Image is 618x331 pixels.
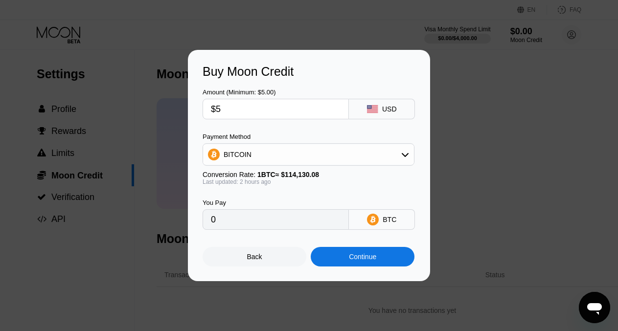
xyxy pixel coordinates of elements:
div: Buy Moon Credit [203,65,415,79]
div: BTC [383,216,396,223]
div: BITCOIN [224,151,252,158]
div: Back [247,253,262,261]
div: Continue [349,253,376,261]
div: You Pay [203,199,349,206]
div: Back [203,247,306,266]
div: Continue [311,247,414,266]
div: USD [382,105,397,113]
iframe: Button to launch messaging window [579,292,610,323]
div: BITCOIN [203,145,414,164]
span: 1 BTC ≈ $114,130.08 [257,171,319,178]
div: Amount (Minimum: $5.00) [203,88,349,96]
input: $0.00 [211,99,341,119]
div: Last updated: 2 hours ago [203,178,414,185]
div: Payment Method [203,133,414,140]
div: Conversion Rate: [203,171,414,178]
